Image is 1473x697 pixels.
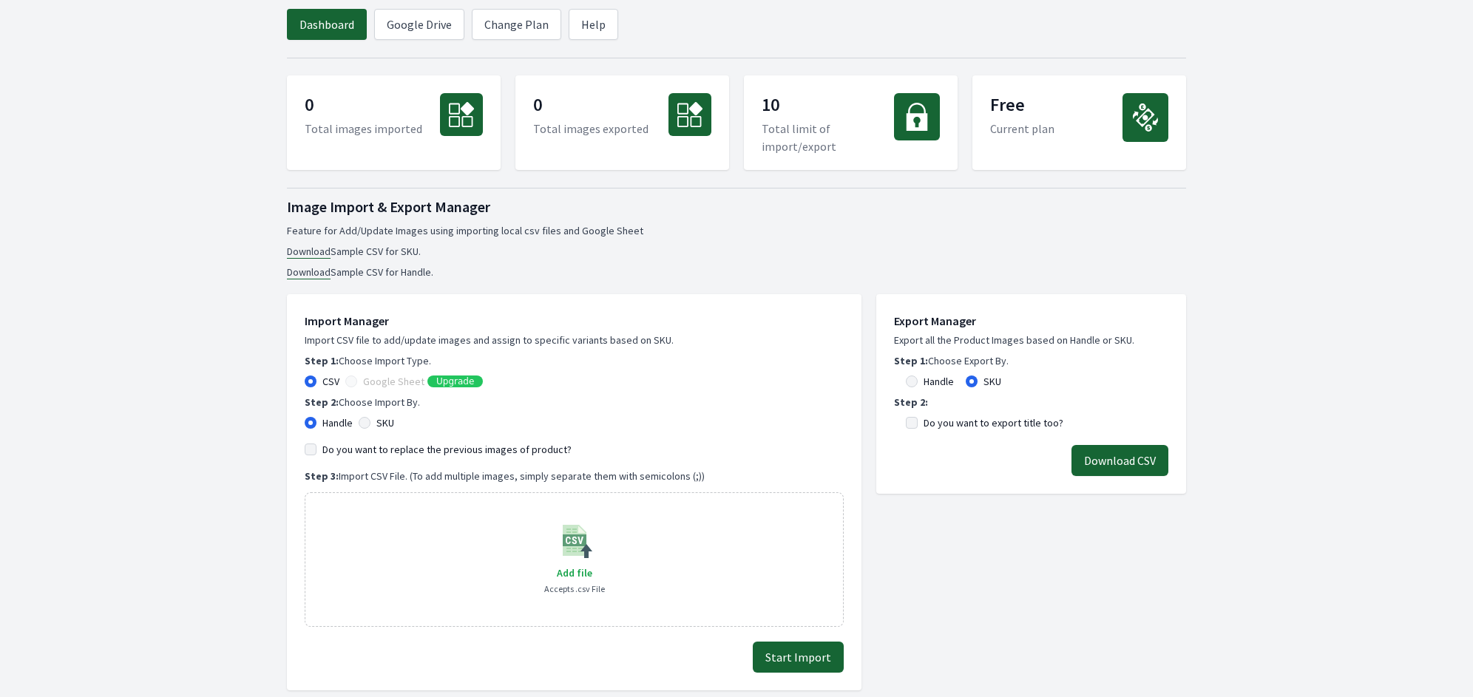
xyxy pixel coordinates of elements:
h1: Import Manager [305,312,844,330]
label: Google Sheet [363,374,424,389]
label: Do you want to export title too? [924,415,1063,430]
b: Step 2: [305,395,339,409]
h1: Export Manager [894,312,1168,330]
p: Export all the Product Images based on Handle or SKU. [894,333,1168,347]
button: Start Import [753,642,844,673]
span: Upgrade [436,375,474,387]
a: Help [569,9,618,40]
p: 0 [533,93,649,120]
b: Step 3: [305,469,339,483]
p: Import CSV File. (To add multiple images, simply separate them with semicolons (;)) [305,469,844,483]
p: 10 [762,93,894,120]
p: Total limit of import/export [762,120,894,155]
a: Dashboard [287,9,367,40]
p: Feature for Add/Update Images using importing local csv files and Google Sheet [287,223,1186,238]
p: Choose Export By. [894,353,1168,368]
label: Handle [924,374,954,389]
p: 0 [305,93,422,120]
a: Download [287,265,331,279]
p: Total images imported [305,120,422,137]
label: SKU [376,415,394,430]
label: SKU [983,374,1001,389]
h1: Image Import & Export Manager [287,197,1186,217]
label: Do you want to replace the previous images of product? [322,442,572,457]
b: Step 1: [305,354,339,367]
p: Free [990,93,1054,120]
li: Sample CSV for Handle. [287,265,1186,279]
label: Handle [322,415,353,430]
p: Current plan [990,120,1054,137]
button: Download CSV [1071,445,1168,476]
a: Download [287,245,331,259]
p: Choose Import By. [305,395,844,409]
span: Add file [557,566,592,579]
p: Total images exported [533,120,649,137]
p: Accepts .csv File [544,582,605,596]
label: CSV [322,374,339,389]
a: Google Drive [374,9,464,40]
p: Import CSV file to add/update images and assign to specific variants based on SKU. [305,333,844,347]
b: Step 2: [894,395,928,409]
li: Sample CSV for SKU. [287,244,1186,259]
a: Change Plan [472,9,561,40]
p: Choose Import Type. [305,353,844,368]
b: Step 1: [894,354,928,367]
